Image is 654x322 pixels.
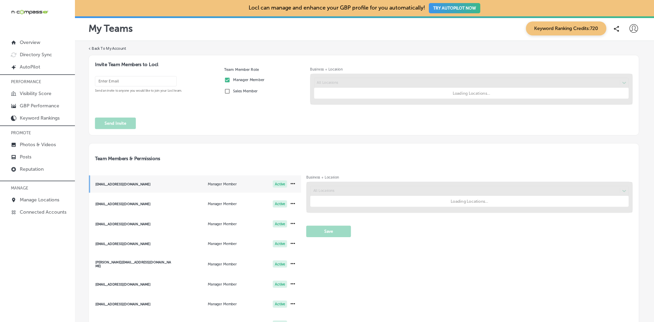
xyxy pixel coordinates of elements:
[224,67,305,72] h3: Team Member Role
[208,242,237,246] p: Manager Member
[233,77,264,82] label: Manager
[208,222,237,226] p: Manager Member
[306,175,633,180] span: Business + Location
[95,118,136,129] button: Send Invite
[95,202,172,206] div: [EMAIL_ADDRESS][DOMAIN_NAME]
[273,201,287,207] p: Active
[20,64,40,70] p: AutoPilot
[89,295,301,313] span: harlenej@n-compass.biz
[208,182,237,186] p: Manager Member
[273,181,287,187] p: Active
[273,302,287,307] p: Active
[20,142,56,148] p: Photos & Videos
[89,235,301,252] span: garciazeli25@gmail.com
[233,89,258,93] label: Sales
[208,202,237,206] p: Manager Member
[20,115,60,121] p: Keyword Rankings
[95,282,172,286] div: [EMAIL_ADDRESS][DOMAIN_NAME]
[20,209,66,215] p: Connected Accounts
[95,242,172,246] div: [EMAIL_ADDRESS][DOMAIN_NAME]
[20,197,59,203] p: Manage Locations
[95,61,633,67] h3: Invite Team Members to Locl
[310,67,633,72] span: Business + Location
[208,302,237,306] p: Manager Member
[95,182,172,186] div: [EMAIL_ADDRESS][DOMAIN_NAME]
[20,103,59,109] p: GBP Performance
[89,215,301,233] span: hyeylie@gmail.com
[526,21,606,35] span: Keyword Ranking Credits: 720
[273,281,287,287] p: Active
[95,222,172,226] div: [EMAIL_ADDRESS][DOMAIN_NAME]
[95,89,219,93] span: Send an invite to anyone you would like to join your Locl team.
[89,255,301,273] span: miaa@n-compass.biz
[95,302,172,306] div: [EMAIL_ADDRESS][DOMAIN_NAME]
[89,175,301,193] span: cindyd@n-compass.biz
[273,261,287,267] p: Active
[89,276,301,293] span: dagumalyzza@gmail.com
[20,91,51,96] p: Visibility Score
[89,23,133,34] p: My Teams
[11,9,48,15] img: 660ab0bf-5cc7-4cb8-ba1c-48b5ae0f18e60NCTV_CLogo_TV_Black_-500x88.png
[95,76,177,87] input: Enter Email
[208,262,237,266] p: Manager Member
[20,52,52,58] p: Directory Sync
[306,226,351,237] button: Save
[89,150,633,168] h3: Team Members & Permissions
[208,282,237,287] p: Manager Member
[95,260,172,268] div: [PERSON_NAME][EMAIL_ADDRESS][DOMAIN_NAME]
[429,3,480,13] button: TRY AUTOPILOT NOW
[273,221,287,227] p: Active
[20,166,44,172] p: Reputation
[89,195,301,213] span: markc@n-compass.biz
[89,46,126,51] label: < Back To My Account
[273,241,287,247] p: Active
[20,154,31,160] p: Posts
[20,40,40,45] p: Overview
